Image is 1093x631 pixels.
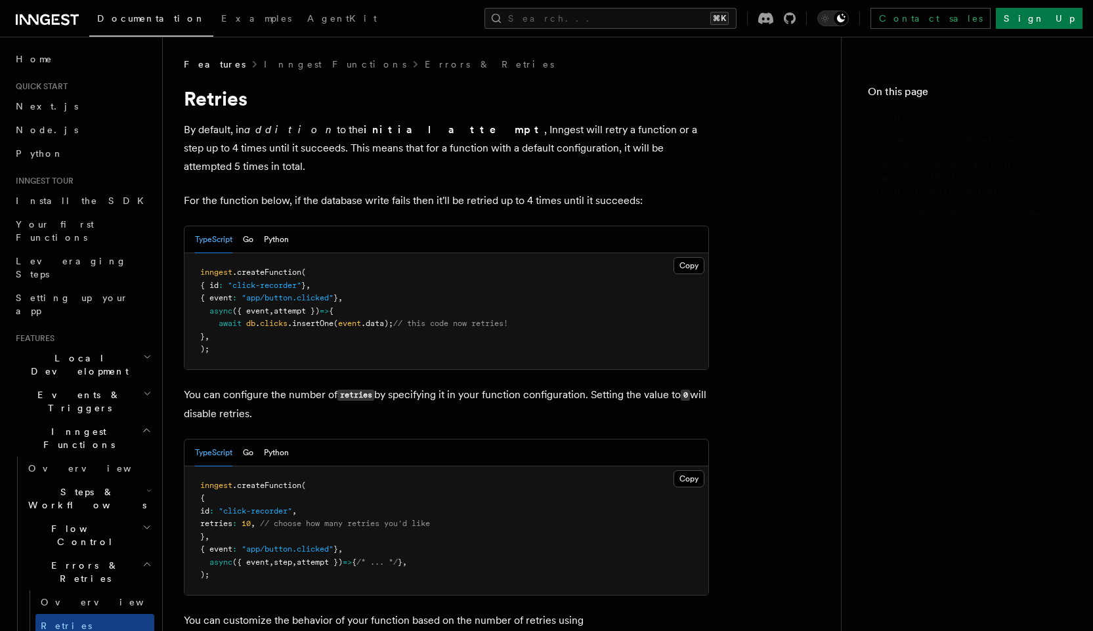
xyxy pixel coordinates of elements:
button: Python [264,439,289,466]
span: ( [301,268,306,277]
a: Overview [23,457,154,480]
button: Go [243,439,253,466]
span: // this code now retries! [393,319,508,328]
span: : [232,293,237,302]
span: ({ event [232,558,269,567]
span: Your first Functions [16,219,94,243]
a: Steps and Retries [876,129,1067,152]
a: Next.js [11,94,154,118]
span: } [333,293,338,302]
span: ); [200,570,209,579]
span: { event [200,544,232,554]
span: { [352,558,356,567]
span: Setting up your app [16,293,129,316]
span: } [398,558,402,567]
span: , [402,558,407,567]
span: step [274,558,292,567]
span: Home [16,52,53,66]
button: Steps & Workflows [23,480,154,517]
span: attempt }) [297,558,343,567]
p: By default, in to the , Inngest will retry a function or a step up to 4 times until it succeeds. ... [184,121,709,176]
a: Retries [868,105,1067,129]
button: Go [243,226,253,253]
span: Next.js [16,101,78,112]
button: Flow Control [23,517,154,554]
span: , [292,558,297,567]
button: Search...⌘K [484,8,737,29]
span: async [209,558,232,567]
button: TypeScript [195,439,232,466]
span: , [306,281,311,290]
span: Flow Control [23,522,142,548]
p: You can configure the number of by specifying it in your function configuration. Setting the valu... [184,386,709,423]
button: Python [264,226,289,253]
a: Your first Functions [11,213,154,249]
span: => [343,558,352,567]
span: , [338,293,343,302]
button: Events & Triggers [11,383,154,420]
span: retries [200,519,232,528]
span: { [329,306,333,315]
a: Leveraging Steps [11,249,154,286]
span: "click-recorder" [228,281,301,290]
span: Quick start [11,81,68,92]
span: .createFunction [232,268,301,277]
span: { id [200,281,219,290]
span: } [333,544,338,554]
span: Inngest Functions [11,425,142,451]
span: "app/button.clicked" [242,293,333,302]
h4: On this page [868,84,1067,105]
span: Preventing retries with Non-retriable errors [881,157,1067,197]
span: Install the SDK [16,195,152,206]
span: Retries [873,110,924,123]
span: Features [184,58,246,71]
span: async [209,306,232,315]
span: Documentation [97,13,205,24]
span: => [320,306,329,315]
span: , [292,506,297,516]
span: .createFunction [232,481,301,490]
kbd: ⌘K [710,12,729,25]
span: : [232,519,237,528]
a: Examples [213,4,299,35]
span: .insertOne [288,319,333,328]
button: Copy [674,257,704,274]
span: } [200,532,205,541]
span: id [200,506,209,516]
a: Node.js [11,118,154,142]
em: addition [244,123,337,136]
span: , [205,532,209,541]
a: Home [11,47,154,71]
button: Inngest Functions [11,420,154,457]
span: Steps & Workflows [23,485,146,512]
a: Documentation [89,4,213,37]
span: Retries [41,621,92,631]
span: Features [11,333,54,344]
span: 10 [242,519,251,528]
span: attempt }) [274,306,320,315]
span: : [232,544,237,554]
span: , [269,306,274,315]
a: Python [11,142,154,165]
span: Events & Triggers [11,388,143,415]
span: Local Development [11,352,143,378]
span: ( [301,481,306,490]
span: } [301,281,306,290]
span: , [338,544,343,554]
span: inngest [200,481,232,490]
span: ({ event [232,306,269,315]
a: Errors & Retries [425,58,554,71]
span: Python [16,148,64,159]
a: Sign Up [996,8,1082,29]
span: "app/button.clicked" [242,544,333,554]
span: { event [200,293,232,302]
button: Copy [674,470,704,487]
code: retries [337,390,374,401]
span: await [219,319,242,328]
span: , [251,519,255,528]
span: Inngest tour [11,176,74,186]
button: Local Development [11,346,154,383]
span: .data); [361,319,393,328]
a: Preventing retries with Non-retriable errors [876,152,1067,202]
button: Errors & Retries [23,554,154,590]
